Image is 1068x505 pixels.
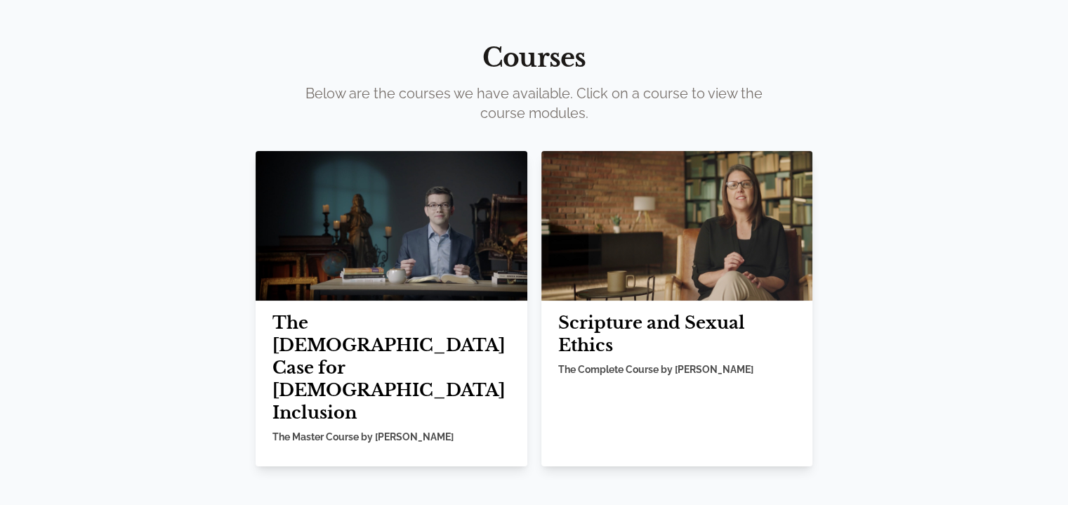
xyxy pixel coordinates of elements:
h5: The Master Course by [PERSON_NAME] [272,430,510,444]
img: Mountain [256,151,527,301]
p: Below are the courses we have available. Click on a course to view the course modules. [298,84,770,123]
h5: The Complete Course by [PERSON_NAME] [558,362,796,376]
h2: The [DEMOGRAPHIC_DATA] Case for [DEMOGRAPHIC_DATA] Inclusion [272,312,510,424]
h2: Scripture and Sexual Ethics [558,312,796,357]
h2: Courses [85,44,984,72]
img: Mountain [541,151,813,301]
